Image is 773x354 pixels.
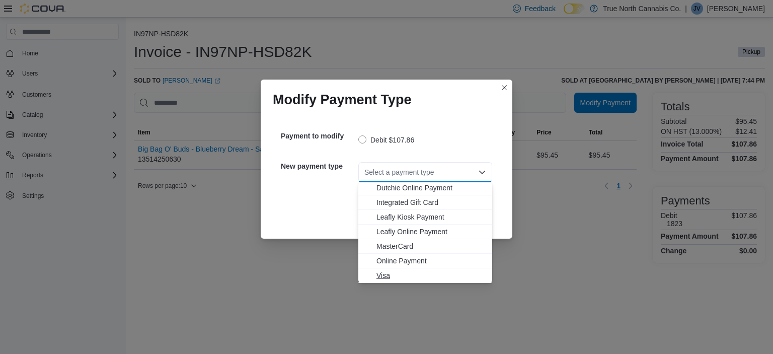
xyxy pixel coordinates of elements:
button: Closes this modal window [498,82,510,94]
label: Debit $107.86 [358,134,414,146]
button: Online Payment [358,254,492,268]
button: MasterCard [358,239,492,254]
input: Accessible screen reader label [364,166,365,178]
span: Integrated Gift Card [376,197,486,207]
button: Dutchie Online Payment [358,181,492,195]
span: MasterCard [376,241,486,251]
span: Leafly Kiosk Payment [376,212,486,222]
button: Visa [358,268,492,283]
button: Leafly Kiosk Payment [358,210,492,225]
h1: Modify Payment Type [273,92,412,108]
span: Leafly Online Payment [376,227,486,237]
span: Dutchie Online Payment [376,183,486,193]
span: Visa [376,270,486,280]
h5: New payment type [281,156,356,176]
button: Integrated Gift Card [358,195,492,210]
h5: Payment to modify [281,126,356,146]
button: Leafly Online Payment [358,225,492,239]
button: Close list of options [478,168,486,176]
div: Choose from the following options [358,122,492,283]
span: Online Payment [376,256,486,266]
